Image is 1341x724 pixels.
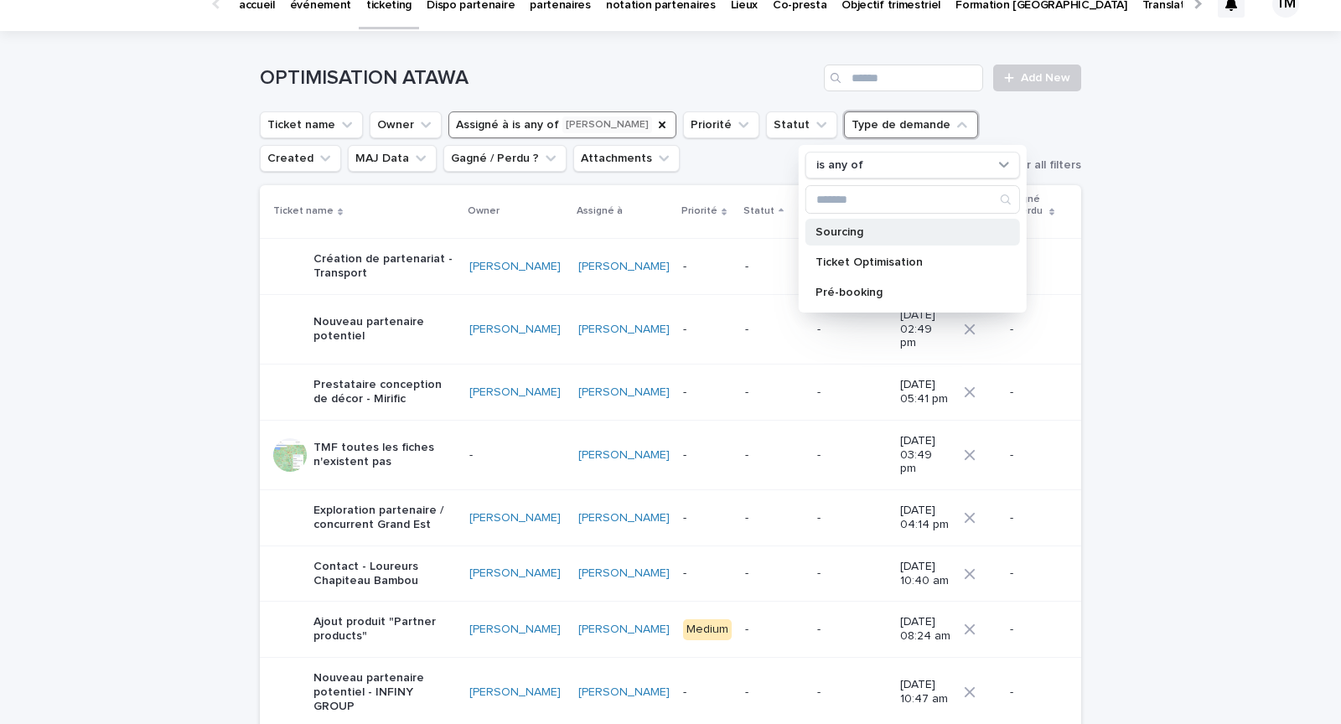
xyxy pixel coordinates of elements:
input: Search [824,65,983,91]
p: - [683,511,732,525]
p: Contact - Loureurs Chapiteau Bambou [313,560,456,588]
p: Ticket name [273,202,334,220]
p: Sourcing [815,226,993,238]
p: - [817,385,888,400]
button: Created [260,145,341,172]
p: Owner [468,202,500,220]
a: [PERSON_NAME] [578,323,670,337]
p: - [1010,260,1054,274]
button: Owner [370,111,442,138]
div: Medium [683,619,732,640]
a: [PERSON_NAME] [578,566,670,581]
p: - [1010,685,1054,700]
a: Add New [993,65,1081,91]
a: [PERSON_NAME] [578,685,670,700]
p: - [745,685,804,700]
p: - [1010,323,1054,337]
p: - [683,385,732,400]
a: [PERSON_NAME] [469,566,561,581]
p: - [745,448,804,463]
p: Ajout produit "Partner products" [313,615,456,644]
p: - [745,623,804,637]
h1: OPTIMISATION ATAWA [260,66,817,90]
p: - [1010,385,1054,400]
p: Nouveau partenaire potentiel [313,315,456,344]
p: [DATE] 02:49 pm [900,308,950,350]
button: Ticket name [260,111,363,138]
button: MAJ Data [348,145,437,172]
p: Assigné à [577,202,623,220]
tr: Contact - Loureurs Chapiteau Bambou[PERSON_NAME] [PERSON_NAME] ---[DATE] 10:40 am- [260,546,1081,602]
p: - [683,323,732,337]
p: - [745,566,804,581]
a: [PERSON_NAME] [578,623,670,637]
tr: Exploration partenaire / concurrent Grand Est[PERSON_NAME] [PERSON_NAME] ---[DATE] 04:14 pm- [260,490,1081,546]
a: [PERSON_NAME] [469,323,561,337]
p: - [745,385,804,400]
p: [DATE] 03:49 pm [900,434,950,476]
span: Add New [1021,72,1070,84]
a: [PERSON_NAME] [469,385,561,400]
p: - [469,448,565,463]
button: Priorité [683,111,759,138]
p: Prestataire conception de décor - Mirific [313,378,456,406]
tr: Ajout produit "Partner products"[PERSON_NAME] [PERSON_NAME] Medium--[DATE] 08:24 am- [260,602,1081,658]
a: [PERSON_NAME] [578,385,670,400]
p: - [1010,511,1054,525]
p: - [683,566,732,581]
p: - [817,323,888,337]
button: Assigné à [448,111,676,138]
button: Attachments [573,145,680,172]
a: [PERSON_NAME] [578,511,670,525]
p: - [1010,448,1054,463]
p: [DATE] 05:41 pm [900,378,950,406]
p: - [745,260,804,274]
p: [DATE] 08:24 am [900,615,950,644]
p: - [683,448,732,463]
p: - [817,511,888,525]
p: Statut [743,202,774,220]
button: Clear all filters [988,159,1081,171]
p: - [817,566,888,581]
p: - [817,623,888,637]
a: [PERSON_NAME] [469,685,561,700]
p: [DATE] 04:14 pm [900,504,950,532]
div: Search [805,185,1020,214]
p: Création de partenariat - Transport [313,252,456,281]
p: Priorité [681,202,717,220]
p: [DATE] 10:47 am [900,678,950,706]
tr: Prestataire conception de décor - Mirific[PERSON_NAME] [PERSON_NAME] ---[DATE] 05:41 pm- [260,365,1081,421]
a: [PERSON_NAME] [469,260,561,274]
tr: Nouveau partenaire potentiel[PERSON_NAME] [PERSON_NAME] ---[DATE] 02:49 pm- [260,294,1081,364]
p: - [817,448,888,463]
p: - [817,685,888,700]
a: [PERSON_NAME] [469,623,561,637]
p: - [683,260,732,274]
button: Gagné / Perdu ? [443,145,567,172]
p: - [745,511,804,525]
p: Exploration partenaire / concurrent Grand Est [313,504,456,532]
button: Type de demande [844,111,978,138]
p: is any of [816,158,863,173]
p: - [1010,623,1054,637]
p: TMF toutes les fiches n'existent pas [313,441,456,469]
p: Nouveau partenaire potentiel - INFINY GROUP [313,671,456,713]
button: Statut [766,111,837,138]
p: - [1010,566,1054,581]
p: - [745,323,804,337]
span: Clear all filters [1002,159,1081,171]
tr: Création de partenariat - Transport[PERSON_NAME] [PERSON_NAME] ---[DATE] 03:58 pm- [260,239,1081,295]
input: Search [806,186,1019,213]
a: [PERSON_NAME] [578,260,670,274]
p: Pré-booking [815,287,993,298]
p: [DATE] 10:40 am [900,560,950,588]
tr: TMF toutes les fiches n'existent pas-[PERSON_NAME] ---[DATE] 03:49 pm- [260,420,1081,489]
p: Ticket Optimisation [815,256,993,268]
a: [PERSON_NAME] [578,448,670,463]
a: [PERSON_NAME] [469,511,561,525]
p: - [683,685,732,700]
